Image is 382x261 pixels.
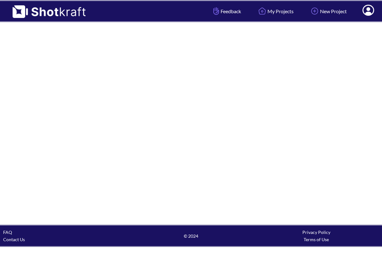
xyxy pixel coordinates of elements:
[212,6,221,16] img: Hand Icon
[3,230,12,235] a: FAQ
[309,6,320,16] img: Add Icon
[128,232,254,240] span: © 2024
[254,236,379,243] div: Terms of Use
[252,3,298,20] a: My Projects
[257,6,267,16] img: Home Icon
[3,237,25,242] a: Contact Us
[212,8,241,15] span: Feedback
[254,229,379,236] div: Privacy Policy
[305,3,351,20] a: New Project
